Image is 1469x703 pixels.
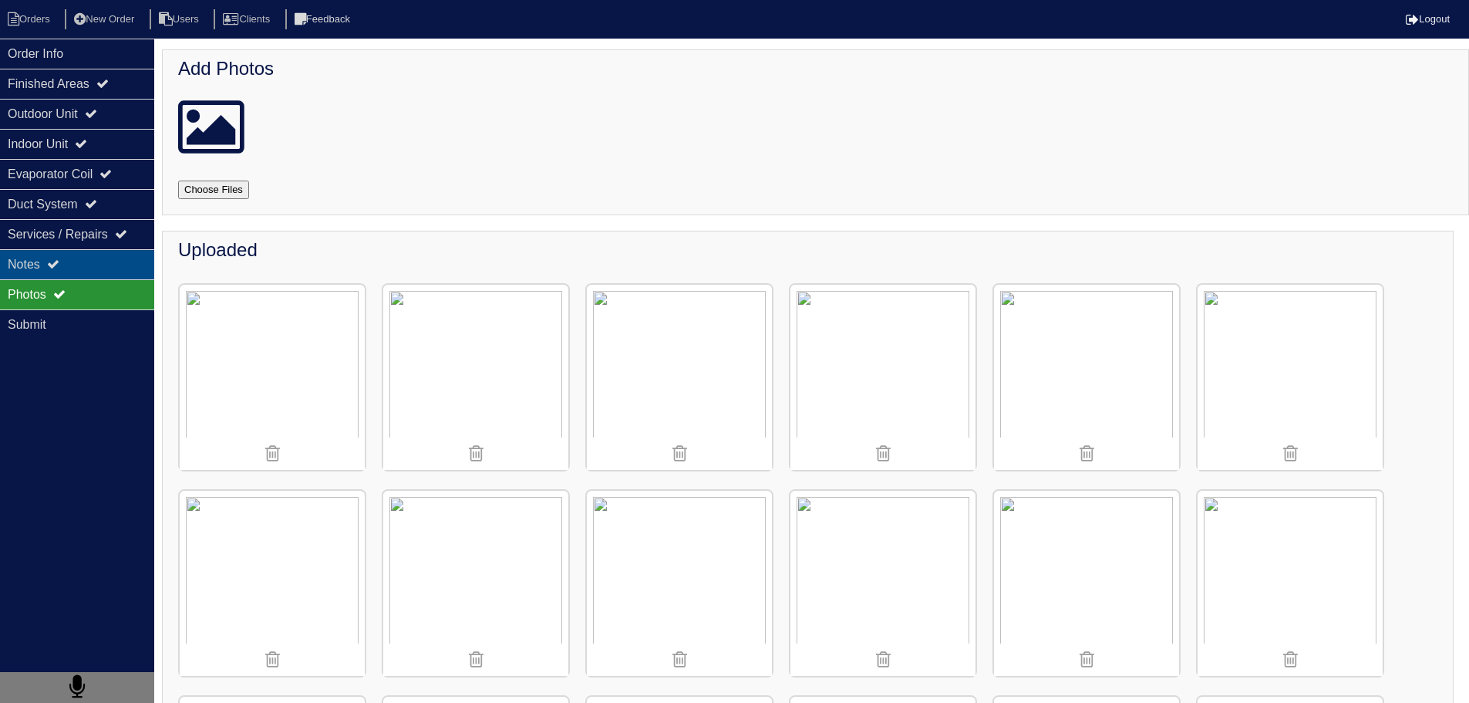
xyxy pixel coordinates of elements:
[1406,13,1450,25] a: Logout
[790,491,975,676] img: d9ehp45eu9tnk5vfucl8u1khm13u
[65,13,147,25] a: New Order
[180,285,365,470] img: c5f1snddqj2gmyk9afodbszmtas4
[1198,285,1383,470] img: dc4nbsilvc6k9a89w4xd3jd2k36s
[178,239,1445,262] h4: Uploaded
[180,491,365,676] img: 4c1a6k07dld6dotgx05btf2ajjal
[285,9,362,30] li: Feedback
[994,491,1179,676] img: p0rp3s8jknm7fe728nvu8xpn8o7o
[150,13,211,25] a: Users
[790,285,975,470] img: mf38u0pm2urkk4sc403ep64659yd
[65,9,147,30] li: New Order
[587,285,772,470] img: 2ecxykyvjiu4wv3meb5bzpbs29pb
[587,491,772,676] img: uuw30zciv0jtosiqj03loj4eqcip
[383,491,568,676] img: xm6blwsnl4b560xuw13q91if69yp
[214,9,282,30] li: Clients
[150,9,211,30] li: Users
[383,285,568,470] img: 3togsbmsy7m7drkdkx4s7wrebycp
[178,58,1461,80] h4: Add Photos
[994,285,1179,470] img: kez0i671s1g76mg5xpr2my6pbcqp
[1198,491,1383,676] img: t7yh4uxx44fpu095x96p87wb6b82
[214,13,282,25] a: Clients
